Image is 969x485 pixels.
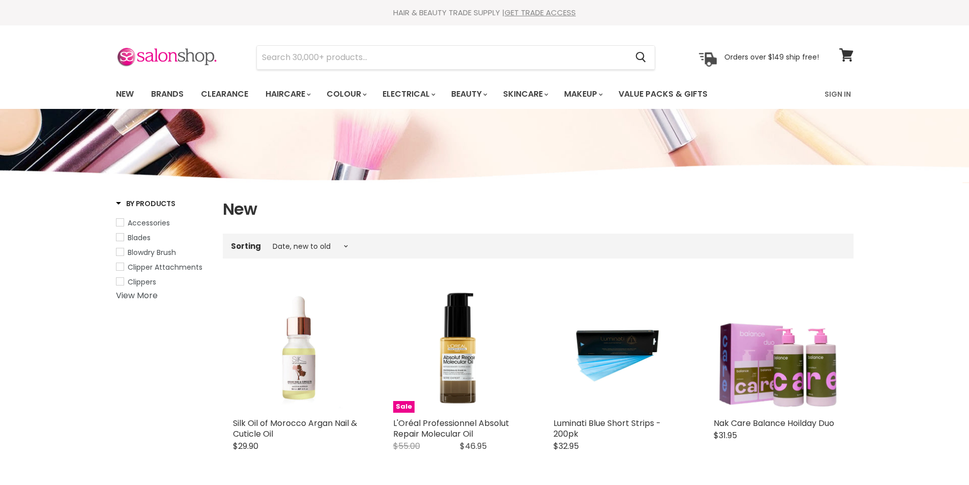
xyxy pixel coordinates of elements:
span: $31.95 [714,430,737,441]
img: Luminati Blue Short Strips - 200pk [553,283,683,413]
a: Blowdry Brush [116,247,210,258]
span: Clipper Attachments [128,262,202,272]
a: Sign In [818,83,857,105]
label: Sorting [231,242,261,250]
div: HAIR & BEAUTY TRADE SUPPLY | [103,8,866,18]
a: Haircare [258,83,317,105]
ul: Main menu [108,79,767,109]
a: Clipper Attachments [116,262,210,273]
input: Search [257,46,628,69]
a: Blades [116,232,210,243]
a: Beauty [444,83,493,105]
a: L'Oréal Professionnel Absolut Repair Molecular Oil [393,417,509,440]
a: Brands [143,83,191,105]
p: Orders over $149 ship free! [724,52,819,62]
button: Search [628,46,655,69]
img: L'Oréal Professionnel Absolut Repair Molecular Oil [393,283,523,413]
a: Value Packs & Gifts [611,83,715,105]
span: Blades [128,233,151,243]
a: New [108,83,141,105]
form: Product [256,45,655,70]
img: Nak Care Balance Hoilday Duo [714,283,843,413]
span: $29.90 [233,440,258,452]
a: Nak Care Balance Hoilday Duo [714,417,834,429]
a: Colour [319,83,373,105]
a: View More [116,290,158,301]
a: Makeup [556,83,609,105]
h3: By Products [116,198,175,209]
span: $46.95 [460,440,487,452]
span: Clippers [128,277,156,287]
a: Silk Oil of Morocco Argan Nail & Cuticle Oil [233,417,357,440]
a: Skincare [495,83,554,105]
nav: Main [103,79,866,109]
a: Clippers [116,276,210,288]
span: $32.95 [553,440,579,452]
a: Electrical [375,83,442,105]
img: Silk Oil of Morocco Argan Nail & Cuticle Oil [233,283,363,413]
a: GET TRADE ACCESS [505,7,576,18]
a: Luminati Blue Short Strips - 200pk [553,417,661,440]
h1: New [223,198,854,220]
span: Accessories [128,218,170,228]
span: $55.00 [393,440,420,452]
span: Sale [393,401,415,413]
a: Accessories [116,217,210,229]
a: L'Oréal Professionnel Absolut Repair Molecular Oil L'Oréal Professionnel Absolut Repair Molecular... [393,283,523,413]
a: Clearance [193,83,256,105]
span: Blowdry Brush [128,247,176,258]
